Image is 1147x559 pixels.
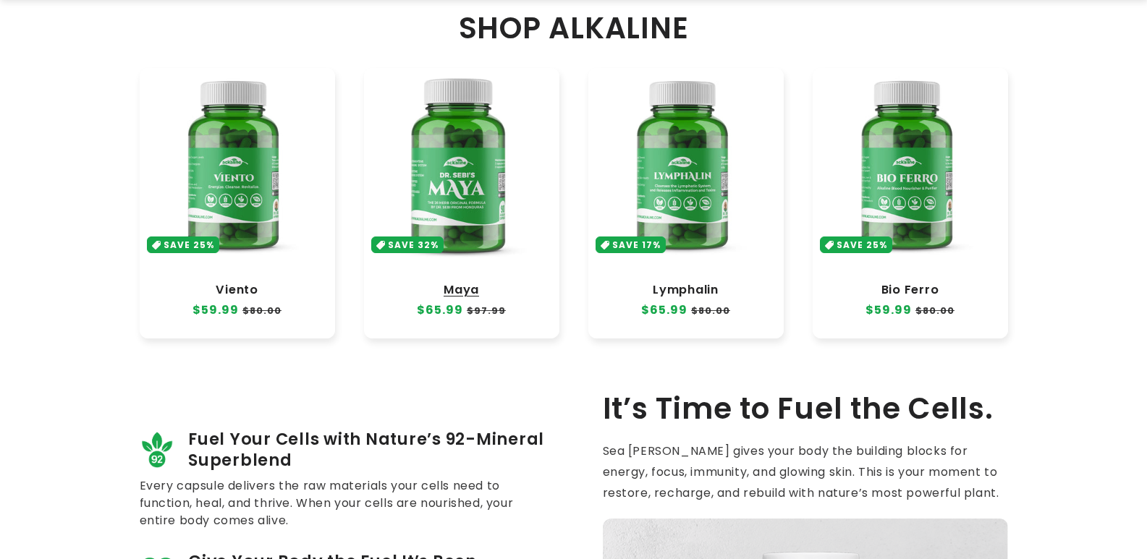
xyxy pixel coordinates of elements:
a: Bio Ferro [827,283,994,297]
a: Lymphalin [603,283,769,297]
span: Fuel Your Cells with Nature’s 92-Mineral Superblend [188,429,545,471]
h2: It’s Time to Fuel the Cells. [603,391,1008,427]
img: 92_minerals_0af21d8c-fe1a-43ec-98b6-8e1103ae452c.png [140,432,176,468]
a: Maya [378,283,545,297]
p: Every capsule delivers the raw materials your cells need to function, heal, and thrive. When your... [140,477,545,529]
p: Sea [PERSON_NAME] gives your body the building blocks for energy, focus, immunity, and glowing sk... [603,441,1008,503]
ul: Slider [140,68,1008,338]
a: Viento [154,283,321,297]
h2: SHOP ALKALINE [140,10,1008,46]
